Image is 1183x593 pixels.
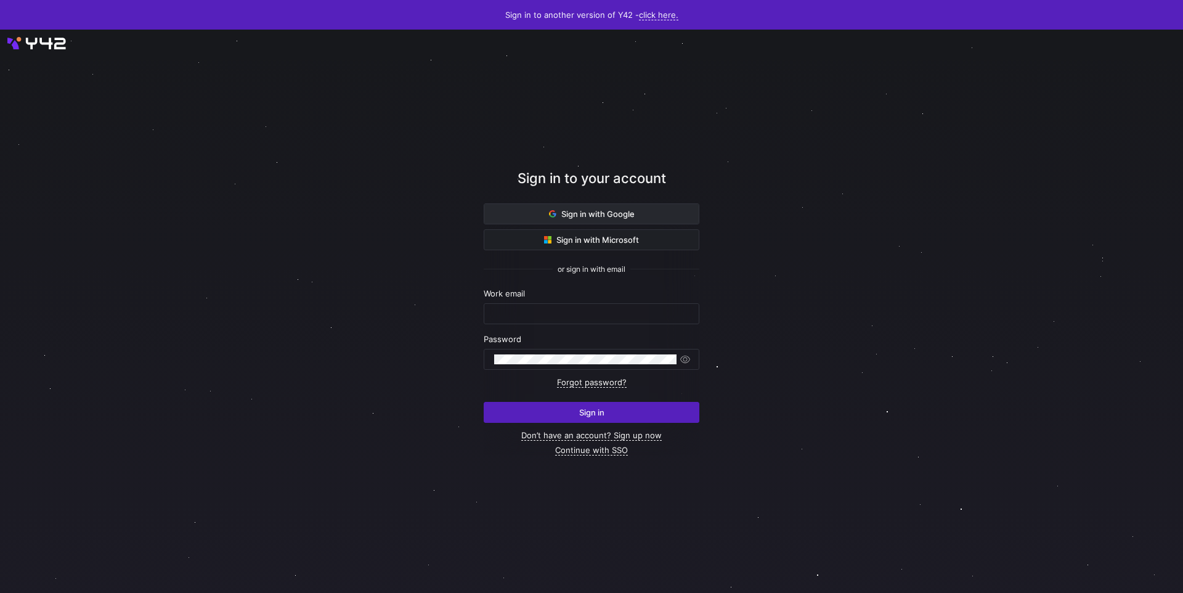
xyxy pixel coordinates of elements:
[558,265,625,274] span: or sign in with email
[557,377,627,388] a: Forgot password?
[544,235,639,245] span: Sign in with Microsoft
[549,209,635,219] span: Sign in with Google
[484,402,699,423] button: Sign in
[639,10,678,20] a: click here.
[484,168,699,203] div: Sign in to your account
[484,288,525,298] span: Work email
[484,334,521,344] span: Password
[521,430,662,441] a: Don’t have an account? Sign up now
[484,229,699,250] button: Sign in with Microsoft
[579,407,604,417] span: Sign in
[484,203,699,224] button: Sign in with Google
[555,445,628,456] a: Continue with SSO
